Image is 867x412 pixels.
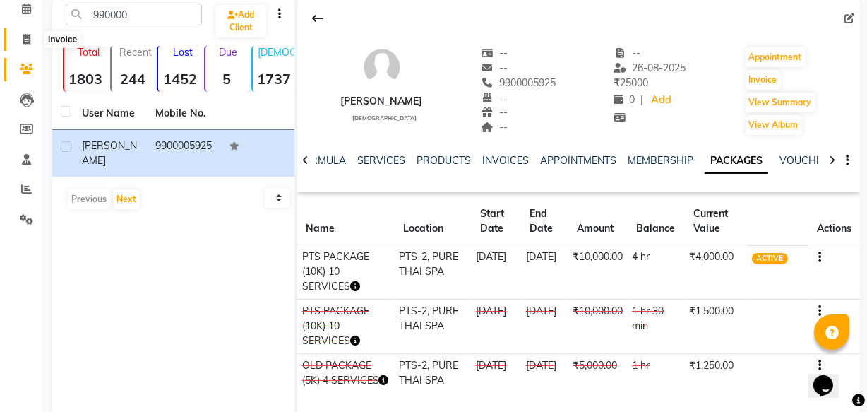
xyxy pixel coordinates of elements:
[395,353,472,392] td: PTS-2, PURE THAI SPA
[568,245,628,300] td: ₹10,000.00
[82,139,137,167] span: [PERSON_NAME]
[472,299,521,353] td: [DATE]
[568,198,628,245] th: Amount
[628,299,685,353] td: 1 hr 30 min
[752,307,804,318] span: CONSUMED
[352,114,417,122] span: [DEMOGRAPHIC_DATA]
[205,70,249,88] strong: 5
[112,70,155,88] strong: 244
[147,98,220,130] th: Mobile No.
[746,115,802,135] button: View Album
[472,198,521,245] th: Start Date
[521,353,568,392] td: [DATE]
[297,154,346,167] a: FORMULA
[685,245,748,300] td: ₹4,000.00
[808,355,853,398] iframe: chat widget
[258,46,296,59] p: [DEMOGRAPHIC_DATA]
[297,198,395,245] th: Name
[66,4,202,25] input: Search by Name/Mobile/Email/Code
[341,94,423,109] div: [PERSON_NAME]
[614,47,640,59] span: --
[614,61,686,74] span: 26-08-2025
[357,154,405,167] a: SERVICES
[64,70,107,88] strong: 1803
[253,70,296,88] strong: 1737
[395,198,472,245] th: Location
[395,245,472,300] td: PTS-2, PURE THAI SPA
[521,299,568,353] td: [DATE]
[521,198,568,245] th: End Date
[568,353,628,392] td: ₹5,000.00
[73,98,147,130] th: User Name
[685,299,748,353] td: ₹1,500.00
[628,154,693,167] a: MEMBERSHIP
[746,70,781,90] button: Invoice
[649,90,674,110] a: Add
[568,299,628,353] td: ₹10,000.00
[481,121,508,134] span: --
[158,70,201,88] strong: 1452
[303,5,333,32] div: Back to Client
[614,76,648,89] span: 25000
[215,5,266,37] a: Add Client
[147,130,220,177] td: 9900005925
[297,353,395,392] td: OLD PACKAGE (5K) 4 SERVICES
[685,198,748,245] th: Current Value
[521,245,568,300] td: [DATE]
[44,31,80,48] div: Invoice
[481,76,556,89] span: 9900005925
[685,353,748,392] td: ₹1,250.00
[808,198,860,245] th: Actions
[208,46,249,59] p: Due
[472,245,521,300] td: [DATE]
[113,189,140,209] button: Next
[395,299,472,353] td: PTS-2, PURE THAI SPA
[472,353,521,392] td: [DATE]
[481,61,508,74] span: --
[482,154,529,167] a: INVOICES
[297,299,395,353] td: PTS PACKAGE (10K) 10 SERVICES
[779,154,835,167] a: VOUCHERS
[481,106,508,119] span: --
[746,47,806,67] button: Appointment
[628,353,685,392] td: 1 hr
[481,91,508,104] span: --
[628,198,685,245] th: Balance
[628,245,685,300] td: 4 hr
[614,93,635,106] span: 0
[540,154,616,167] a: APPOINTMENTS
[417,154,471,167] a: PRODUCTS
[361,46,403,88] img: avatar
[705,148,768,174] a: PACKAGES
[640,93,643,107] span: |
[164,46,201,59] p: Lost
[746,93,815,112] button: View Summary
[70,46,107,59] p: Total
[117,46,155,59] p: Recent
[752,361,804,372] span: CONSUMED
[481,47,508,59] span: --
[614,76,620,89] span: ₹
[752,253,788,264] span: ACTIVE
[297,245,395,300] td: PTS PACKAGE (10K) 10 SERVICES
